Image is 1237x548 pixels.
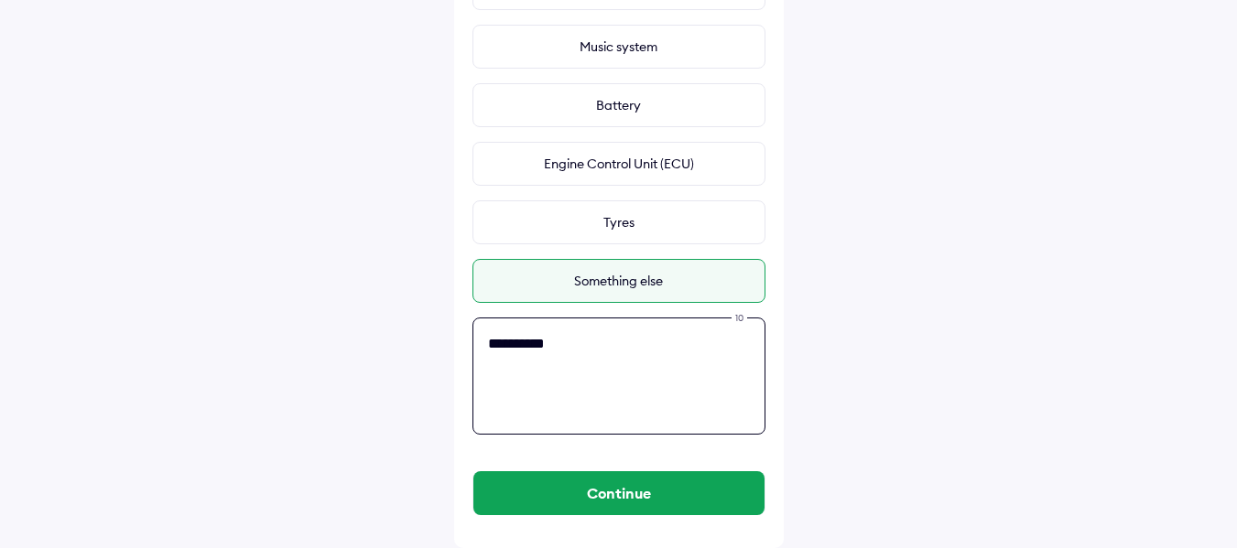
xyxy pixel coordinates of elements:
[473,471,765,515] button: Continue
[472,259,765,303] div: Something else
[472,142,765,186] div: Engine Control Unit (ECU)
[472,200,765,244] div: Tyres
[472,25,765,69] div: Music system
[472,83,765,127] div: Battery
